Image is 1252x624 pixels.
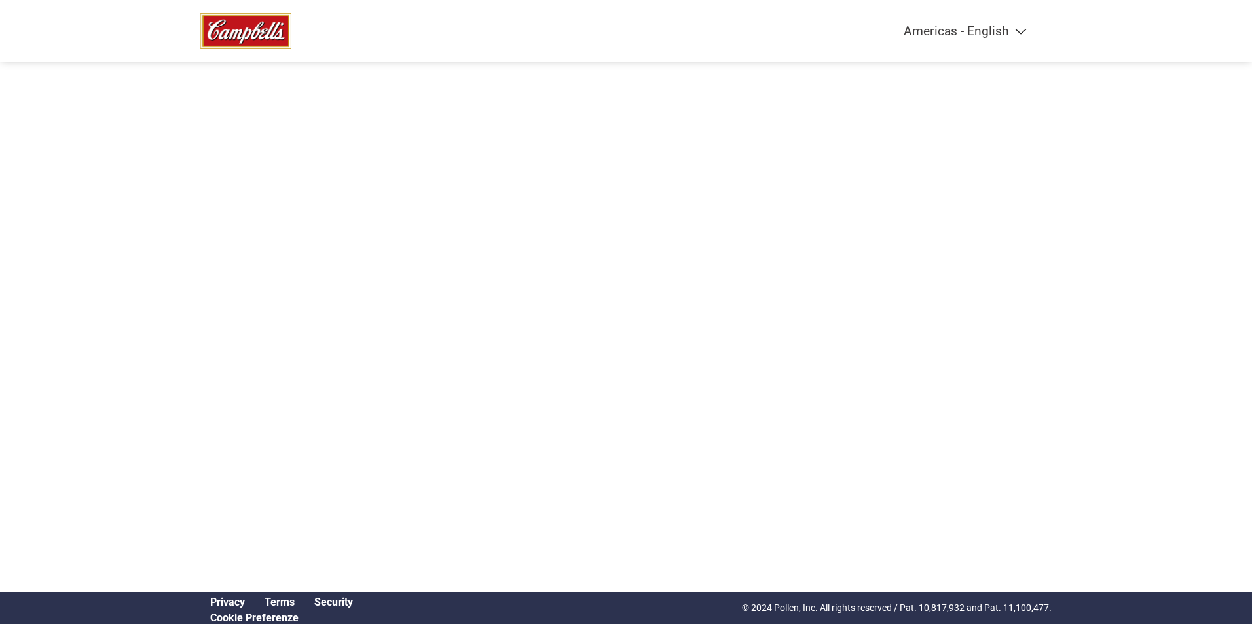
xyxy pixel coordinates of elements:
[210,596,245,608] a: Privacy
[742,601,1052,615] p: © 2024 Pollen, Inc. All rights reserved / Pat. 10,817,932 and Pat. 11,100,477.
[200,612,363,624] div: Open Cookie Preferences Modal
[200,13,291,49] img: Campbell’s
[265,596,295,608] a: Terms
[314,596,353,608] a: Security
[210,612,299,624] a: Cookie Preferences, opens a dedicated popup modal window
